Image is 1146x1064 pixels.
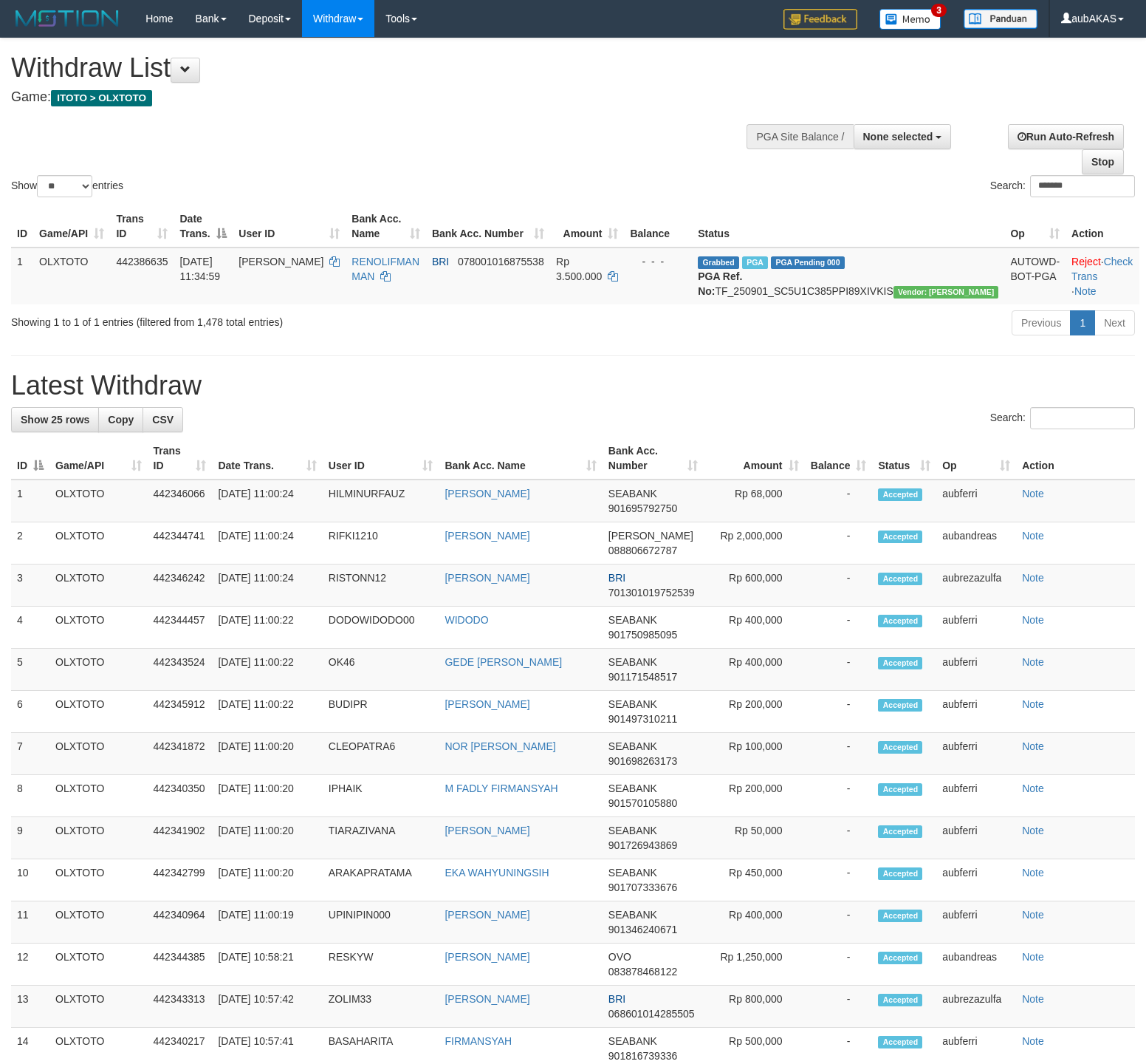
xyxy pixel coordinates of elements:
[805,986,873,1028] td: -
[1022,782,1044,794] a: Note
[1070,310,1095,335] a: 1
[608,530,693,542] span: [PERSON_NAME]
[1030,407,1135,429] input: Search:
[608,671,677,683] span: Copy 901171548517 to clipboard
[878,488,922,501] span: Accepted
[936,565,1016,607] td: aubrezazulfa
[878,657,922,669] span: Accepted
[936,522,1016,565] td: aubandreas
[426,205,550,248] th: Bank Acc. Number: activate to sort column ascending
[608,545,677,556] span: Copy 088806672787 to clipboard
[148,522,213,565] td: 442344741
[11,309,467,330] div: Showing 1 to 1 of 1 entries (filtered from 1,478 total entries)
[704,565,805,607] td: Rp 600,000
[49,691,148,733] td: OLXTOTO
[805,691,873,733] td: -
[805,437,873,480] th: Balance: activate to sort column ascending
[854,124,952,149] button: None selected
[608,713,677,725] span: Copy 901497310211 to clipboard
[323,944,439,986] td: RESKYW
[608,572,625,584] span: BRI
[445,698,529,710] a: [PERSON_NAME]
[608,740,657,752] span: SEABANK
[323,480,439,522] td: HILMINURFAUZ
[878,825,922,838] span: Accepted
[698,256,739,269] span: Grabbed
[742,256,768,269] span: Marked by aubrezazulfa
[931,4,947,17] span: 3
[1066,248,1139,304] td: · ·
[11,901,49,944] td: 11
[624,205,692,248] th: Balance
[805,649,873,691] td: -
[49,437,148,480] th: Game/API: activate to sort column ascending
[771,256,845,269] span: PGA Pending
[704,944,805,986] td: Rp 1,250,000
[323,775,439,817] td: IPHAIK
[212,733,322,775] td: [DATE] 11:00:20
[878,531,922,543] span: Accepted
[1022,656,1044,668] a: Note
[212,944,322,986] td: [DATE] 10:58:21
[148,691,213,733] td: 442345912
[936,944,1016,986] td: aubandreas
[893,286,999,299] span: Vendor URL: https://secure5.1velocity.biz
[608,881,677,893] span: Copy 901707333676 to clipboard
[445,951,529,963] a: [PERSON_NAME]
[608,502,677,514] span: Copy 901695792750 to clipboard
[11,53,749,83] h1: Withdraw List
[445,782,557,794] a: M FADLY FIRMANSYAH
[212,986,322,1028] td: [DATE] 10:57:42
[11,7,123,30] img: MOTION_logo.png
[878,699,922,712] span: Accepted
[11,691,49,733] td: 6
[323,859,439,901] td: ARAKAPRATAMA
[878,783,922,796] span: Accepted
[704,649,805,691] td: Rp 400,000
[49,859,148,901] td: OLXTOTO
[212,480,322,522] td: [DATE] 11:00:24
[1022,951,1044,963] a: Note
[704,607,805,649] td: Rp 400,000
[49,986,148,1028] td: OLXTOTO
[805,817,873,859] td: -
[212,437,322,480] th: Date Trans.: activate to sort column ascending
[445,993,529,1005] a: [PERSON_NAME]
[603,437,704,480] th: Bank Acc. Number: activate to sort column ascending
[704,691,805,733] td: Rp 200,000
[1022,572,1044,584] a: Note
[698,270,742,297] b: PGA Ref. No:
[1004,205,1066,248] th: Op: activate to sort column ascending
[148,817,213,859] td: 442341902
[212,775,322,817] td: [DATE] 11:00:20
[608,839,677,851] span: Copy 901726943869 to clipboard
[704,901,805,944] td: Rp 400,000
[608,993,625,1005] span: BRI
[608,755,677,767] span: Copy 901698263173 to clipboard
[445,530,529,542] a: [PERSON_NAME]
[174,205,233,248] th: Date Trans.: activate to sort column descending
[936,649,1016,691] td: aubferri
[990,407,1135,429] label: Search:
[608,797,677,809] span: Copy 901570105880 to clipboard
[445,825,529,836] a: [PERSON_NAME]
[11,986,49,1028] td: 13
[49,522,148,565] td: OLXTOTO
[805,775,873,817] td: -
[458,256,544,267] span: Copy 078001016875538 to clipboard
[212,607,322,649] td: [DATE] 11:00:22
[704,859,805,901] td: Rp 450,000
[11,90,749,105] h4: Game:
[550,205,624,248] th: Amount: activate to sort column ascending
[432,256,449,267] span: BRI
[1071,256,1101,267] a: Reject
[878,1036,922,1048] span: Accepted
[49,649,148,691] td: OLXTOTO
[49,944,148,986] td: OLXTOTO
[445,488,529,499] a: [PERSON_NAME]
[148,901,213,944] td: 442340964
[878,867,922,880] span: Accepted
[1022,867,1044,879] a: Note
[143,407,183,432] a: CSV
[11,733,49,775] td: 7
